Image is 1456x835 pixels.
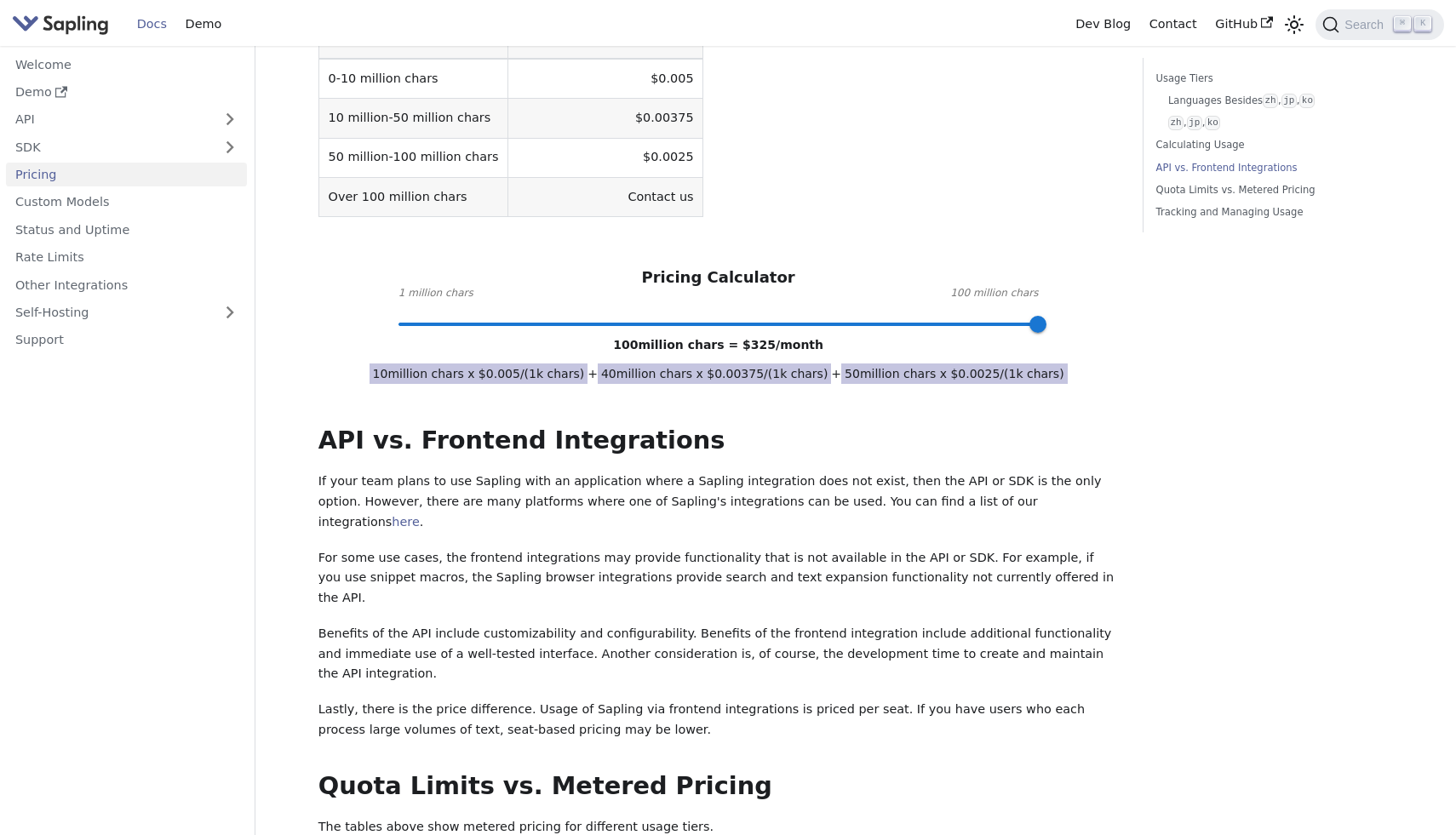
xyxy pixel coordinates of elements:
[1205,116,1220,130] code: ko
[1316,9,1443,40] button: Search (Command+K)
[508,59,703,99] td: $0.005
[1339,18,1394,31] span: Search
[1066,11,1139,37] a: Dev Blog
[1156,160,1387,176] a: API vs. Frontend Integrations
[318,771,1119,802] h2: Quota Limits vs. Metered Pricing
[6,272,247,297] a: Other Integrations
[598,363,831,384] span: 40 million chars x $ 0.00375 /(1k chars)
[841,363,1068,384] span: 50 million chars x $ 0.0025 /(1k chars)
[213,134,247,159] button: Expand sidebar category 'SDK'
[1282,12,1307,37] button: Switch between dark and light mode (currently light mode)
[128,11,176,37] a: Docs
[1414,16,1431,31] kbd: K
[6,245,247,270] a: Rate Limits
[392,515,419,529] a: here
[1156,71,1387,87] a: Usage Tiers
[1299,94,1315,108] code: ko
[318,624,1119,684] p: Benefits of the API include customizability and configurability. Benefits of the frontend integra...
[1140,11,1207,37] a: Contact
[1156,204,1387,220] a: Tracking and Managing Usage
[1168,93,1381,109] a: Languages Besideszh,jp,ko
[6,328,247,352] a: Support
[398,285,473,302] span: 1 million chars
[318,548,1119,609] p: For some use cases, the frontend integrations may provide functionality that is not available in ...
[950,285,1038,302] span: 100 million chars
[318,472,1119,532] p: If your team plans to use Sapling with an application where a Sapling integration does not exist,...
[641,268,794,288] h3: Pricing Calculator
[508,177,703,216] td: Contact us
[6,107,213,132] a: API
[1206,11,1281,37] a: GitHub
[1187,116,1202,130] code: jp
[1156,137,1387,153] a: Calculating Usage
[6,134,213,159] a: SDK
[318,59,507,99] td: 0-10 million chars
[370,363,588,384] span: 10 million chars x $ 0.005 /(1k chars)
[1394,16,1411,31] kbd: ⌘
[6,300,247,325] a: Self-Hosting
[613,338,823,352] span: 100 million chars = $ 325 /month
[1281,94,1297,108] code: jp
[176,11,231,37] a: Demo
[6,52,247,77] a: Welcome
[318,99,507,138] td: 10 million-50 million chars
[6,217,247,242] a: Status and Uptime
[318,138,507,177] td: 50 million-100 million chars
[831,367,841,380] span: +
[318,177,507,216] td: Over 100 million chars
[1156,182,1387,198] a: Quota Limits vs. Metered Pricing
[1263,94,1278,108] code: zh
[508,99,703,138] td: $0.00375
[6,190,247,214] a: Custom Models
[12,12,109,37] img: Sapling.ai
[6,163,247,187] a: Pricing
[6,80,247,105] a: Demo
[12,12,115,37] a: Sapling.ai
[1168,115,1381,131] a: zh,jp,ko
[508,138,703,177] td: $0.0025
[1168,116,1184,130] code: zh
[318,700,1119,741] p: Lastly, there is the price difference. Usage of Sapling via frontend integrations is priced per s...
[318,426,1119,456] h2: API vs. Frontend Integrations
[213,107,247,132] button: Expand sidebar category 'API'
[588,367,598,380] span: +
